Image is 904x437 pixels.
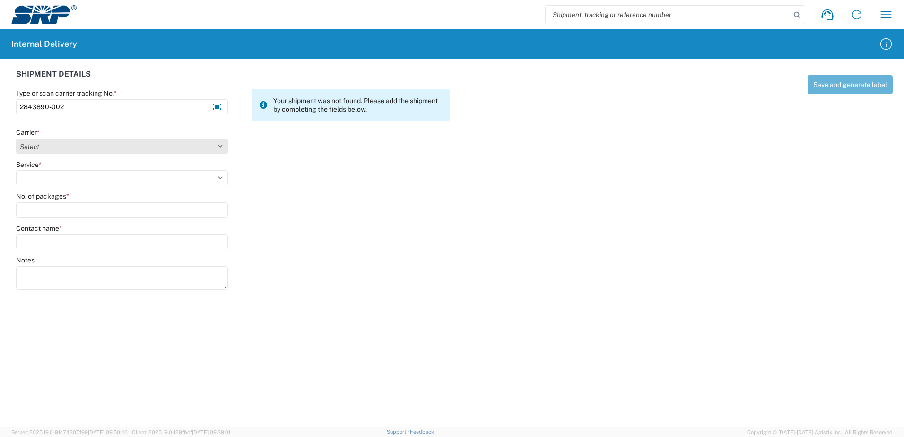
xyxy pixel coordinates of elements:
label: Service [16,160,42,169]
span: [DATE] 09:50:40 [88,429,128,435]
span: Client: 2025.19.0-129fbcf [132,429,230,435]
a: Support [387,429,410,435]
label: Type or scan carrier tracking No. [16,89,117,97]
label: No. of packages [16,192,69,201]
h2: Internal Delivery [11,38,77,50]
span: Server: 2025.19.0-91c74307f99 [11,429,128,435]
input: Shipment, tracking or reference number [546,6,791,24]
span: Copyright © [DATE]-[DATE] Agistix Inc., All Rights Reserved [747,428,893,437]
label: Carrier [16,128,40,137]
div: SHIPMENT DETAILS [16,70,450,89]
span: [DATE] 09:39:01 [192,429,230,435]
img: srp [11,5,77,24]
span: Your shipment was not found. Please add the shipment by completing the fields below. [273,96,442,114]
label: Contact name [16,224,62,233]
label: Notes [16,256,35,264]
a: Feedback [410,429,434,435]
